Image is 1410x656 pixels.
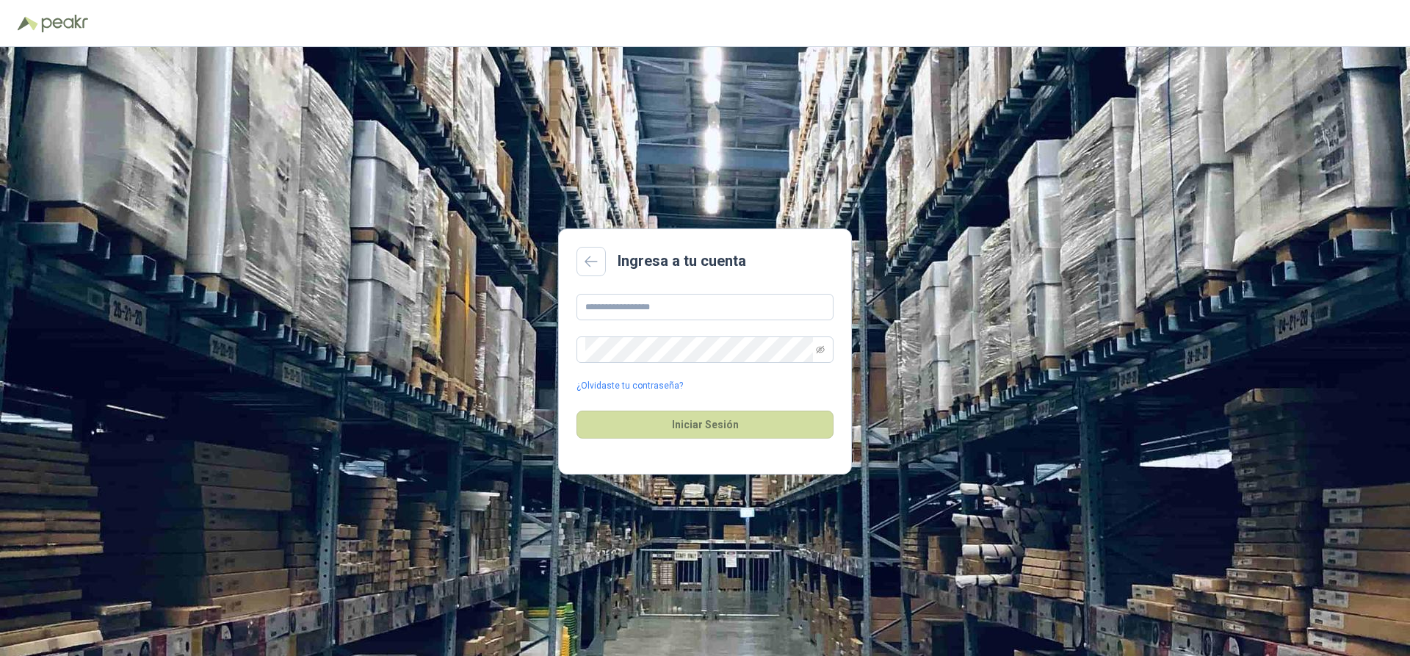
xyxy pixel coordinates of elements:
img: Logo [18,16,38,31]
button: Iniciar Sesión [576,411,834,439]
img: Peakr [41,15,88,32]
a: ¿Olvidaste tu contraseña? [576,379,683,393]
h2: Ingresa a tu cuenta [618,250,746,273]
span: eye-invisible [816,345,825,354]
